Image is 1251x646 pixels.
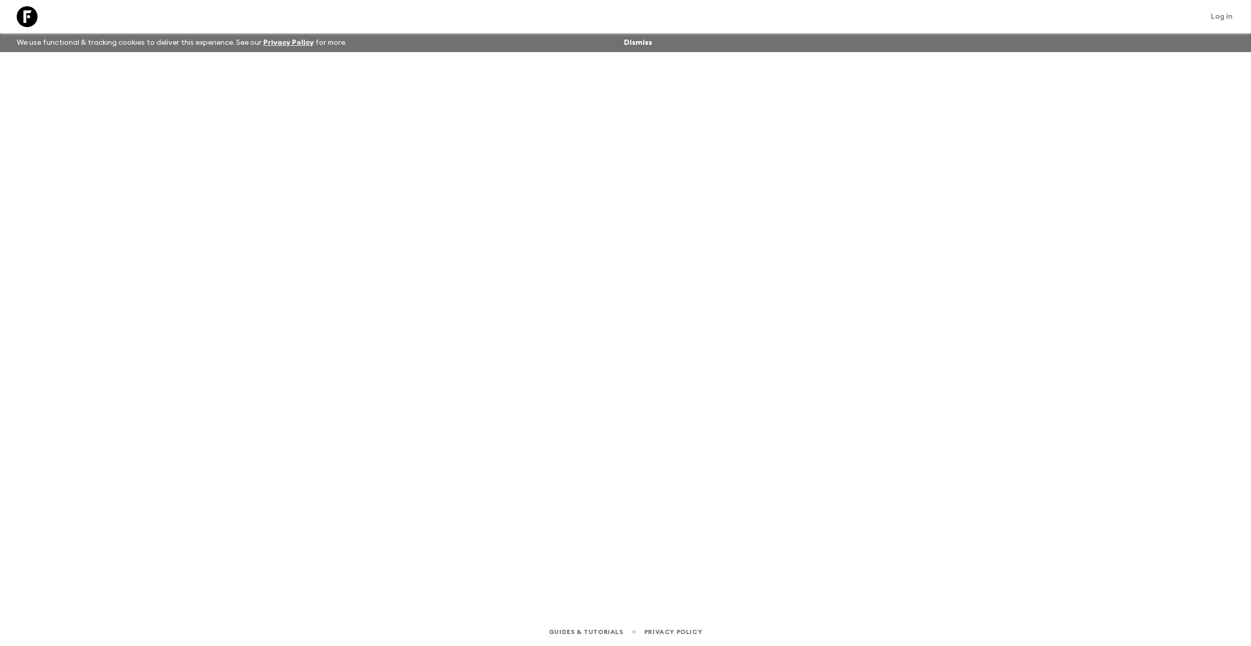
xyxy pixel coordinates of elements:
button: Dismiss [621,35,655,50]
a: Log in [1205,9,1238,24]
p: We use functional & tracking cookies to deliver this experience. See our for more. [13,33,351,52]
a: Privacy Policy [644,626,702,638]
a: Guides & Tutorials [549,626,623,638]
a: Privacy Policy [263,39,314,46]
